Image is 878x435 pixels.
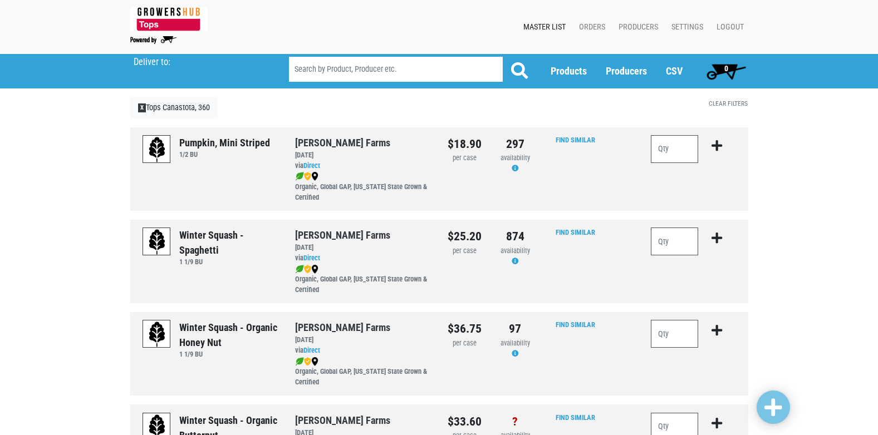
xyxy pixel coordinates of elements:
[130,36,176,44] img: Powered by Big Wheelbarrow
[311,172,318,181] img: map_marker-0e94453035b3232a4d21701695807de9.png
[498,413,532,431] div: ?
[134,57,261,68] p: Deliver to:
[295,414,390,426] a: [PERSON_NAME] Farms
[651,228,699,255] input: Qty
[501,246,530,255] span: availability
[295,345,431,356] div: via
[556,320,595,329] a: Find Similar
[606,65,647,77] a: Producers
[295,150,431,161] div: [DATE]
[448,228,482,245] div: $25.20
[303,254,320,262] a: Direct
[304,357,311,366] img: safety-e55c860ca8c00a9c171001a62a92dabd.png
[303,161,320,170] a: Direct
[295,137,390,149] a: [PERSON_NAME] Farms
[514,17,570,38] a: Master List
[651,135,699,163] input: Qty
[295,161,431,171] div: via
[498,228,532,245] div: 874
[295,171,431,203] div: Organic, Global GAP, [US_STATE] State Grown & Certified
[130,7,208,31] img: 279edf242af8f9d49a69d9d2afa010fb.png
[295,335,431,345] div: [DATE]
[498,320,532,338] div: 97
[179,258,278,266] h6: 1 1/9 BU
[610,17,663,38] a: Producers
[179,350,278,358] h6: 1 1/9 BU
[448,320,482,338] div: $36.75
[179,150,270,159] h6: 1/2 BU
[134,54,269,68] span: Tops Canastota, 360 (NY-5 & Oxbow Rd, Lenox, NY 13032, USA)
[448,135,482,153] div: $18.90
[295,172,304,181] img: leaf-e5c59151409436ccce96b2ca1b28e03c.png
[709,100,748,107] a: Clear Filters
[295,253,431,264] div: via
[289,57,503,82] input: Search by Product, Producer etc.
[143,320,171,348] img: placeholder-variety-43d6402dacf2d531de610a020419775a.svg
[179,135,270,150] div: Pumpkin, Mini Striped
[143,136,171,164] img: placeholder-variety-43d6402dacf2d531de610a020419775a.svg
[138,103,146,112] span: X
[551,65,587,77] a: Products
[666,65,683,77] a: CSV
[295,265,304,274] img: leaf-e5c59151409436ccce96b2ca1b28e03c.png
[570,17,610,38] a: Orders
[295,356,431,388] div: Organic, Global GAP, [US_STATE] State Grown & Certified
[556,413,595,422] a: Find Similar
[651,320,699,348] input: Qty
[295,243,431,253] div: [DATE]
[179,228,278,258] div: Winter Squash - Spaghetti
[295,264,431,295] div: Organic, Global GAP, [US_STATE] State Grown & Certified
[448,413,482,431] div: $33.60
[556,228,595,236] a: Find Similar
[708,17,748,38] a: Logout
[663,17,708,38] a: Settings
[179,320,278,350] div: Winter Squash - Organic Honey Nut
[556,136,595,144] a: Find Similar
[448,153,482,164] div: per case
[303,346,320,354] a: Direct
[448,246,482,256] div: per case
[498,135,532,153] div: 297
[130,97,218,118] a: XTops Canastota, 360
[448,338,482,349] div: per case
[501,339,530,347] span: availability
[702,60,751,82] a: 0
[311,357,318,366] img: map_marker-0e94453035b3232a4d21701695807de9.png
[304,172,311,181] img: safety-e55c860ca8c00a9c171001a62a92dabd.png
[143,228,171,256] img: placeholder-variety-43d6402dacf2d531de610a020419775a.svg
[501,154,530,162] span: availability
[311,265,318,274] img: map_marker-0e94453035b3232a4d21701695807de9.png
[295,229,390,241] a: [PERSON_NAME] Farms
[304,265,311,274] img: safety-e55c860ca8c00a9c171001a62a92dabd.png
[295,322,390,333] a: [PERSON_NAME] Farms
[724,64,728,73] span: 0
[295,357,304,366] img: leaf-e5c59151409436ccce96b2ca1b28e03c.png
